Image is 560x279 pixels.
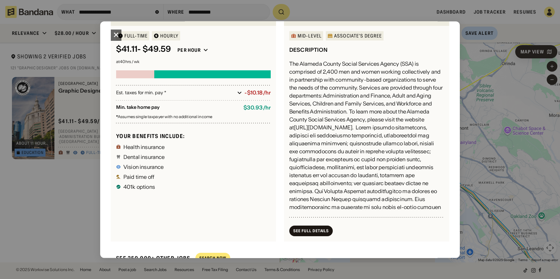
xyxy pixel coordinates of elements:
div: 401k options [123,184,155,189]
div: Dental insurance [123,154,165,160]
div: $ 41.11 - $49.59 [116,45,171,54]
div: See Full Details [293,229,329,233]
div: DESCRIPTION [289,47,327,53]
div: $ 30.93 / hr [244,105,271,111]
div: -$10.18/hr [245,90,271,96]
div: See 250,000+ other jobs [111,249,190,267]
div: Paid time off [123,174,154,179]
div: at 40 hrs / wk [116,60,271,64]
a: [URL][DOMAIN_NAME] [294,124,352,131]
div: Full-time [124,34,148,38]
div: Per hour [177,47,201,53]
div: Health insurance [123,144,165,150]
div: HOURLY [160,34,178,38]
div: Mid-Level [298,34,321,38]
div: Vision insurance [123,164,164,170]
div: Search Now [199,256,226,260]
div: Associate's Degree [334,34,382,38]
div: Est. taxes for min. pay * [116,90,235,96]
div: Your benefits include: [116,133,271,140]
div: Min. take home pay [116,105,238,111]
div: Assumes single taxpayer with no additional income [116,115,271,119]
